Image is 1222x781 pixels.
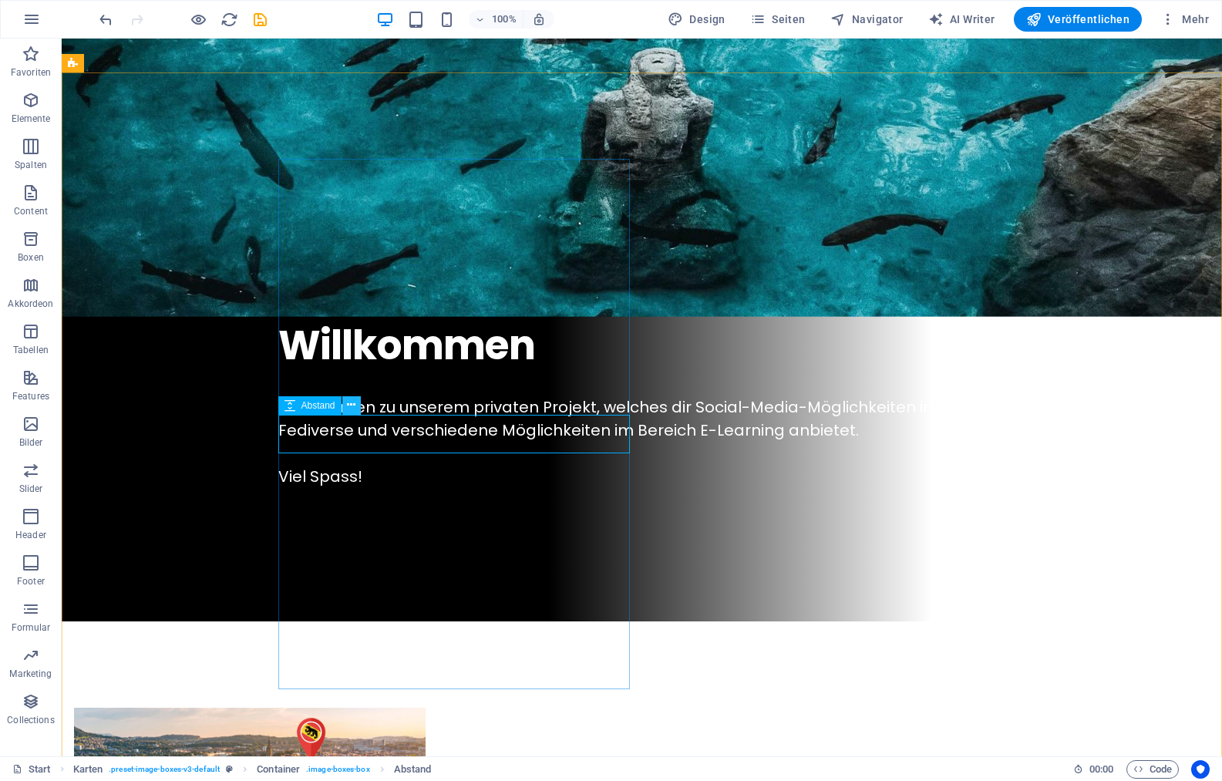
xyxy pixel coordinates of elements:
button: Klicke hier, um den Vorschau-Modus zu verlassen [189,10,207,29]
button: undo [96,10,115,29]
p: Marketing [9,668,52,680]
span: Klick zum Auswählen. Doppelklick zum Bearbeiten [394,760,432,779]
nav: breadcrumb [73,760,432,779]
p: Slider [19,483,43,495]
p: Footer [17,575,45,587]
p: Content [14,205,48,217]
p: Features [12,390,49,402]
p: Boxen [18,251,44,264]
p: Bilder [19,436,43,449]
span: . preset-image-boxes-v3-default [109,760,220,779]
button: Navigator [824,7,910,32]
button: 100% [469,10,523,29]
i: Seite neu laden [220,11,238,29]
p: Collections [7,714,54,726]
span: Navigator [830,12,904,27]
div: Willkommen zu unserem privaten Projekt, welches dir Social-Media-Möglichkeiten im Fediverse und v... [217,357,944,449]
span: : [1100,763,1102,775]
i: Dieses Element ist ein anpassbares Preset [226,765,233,773]
div: Design (Strg+Alt+Y) [661,7,732,32]
button: Mehr [1154,7,1215,32]
span: Veröffentlichen [1026,12,1129,27]
p: Elemente [12,113,51,125]
p: Favoriten [11,66,51,79]
p: Tabellen [13,344,49,356]
button: save [251,10,269,29]
button: Seiten [744,7,812,32]
p: Akkordeon [8,298,53,310]
span: Abstand [301,401,335,410]
p: Header [15,529,46,541]
button: Veröffentlichen [1014,7,1142,32]
span: AI Writer [928,12,995,27]
h6: Session-Zeit [1073,760,1114,779]
span: 00 00 [1089,760,1113,779]
span: Klick zum Auswählen. Doppelklick zum Bearbeiten [257,760,300,779]
button: Usercentrics [1191,760,1210,779]
p: Spalten [15,159,47,171]
button: reload [220,10,238,29]
span: Klick zum Auswählen. Doppelklick zum Bearbeiten [73,760,103,779]
span: Seiten [750,12,806,27]
h6: 100% [492,10,517,29]
button: Design [661,7,732,32]
span: Code [1133,760,1172,779]
a: Klick, um Auswahl aufzuheben. Doppelklick öffnet Seitenverwaltung [12,760,51,779]
button: Code [1126,760,1179,779]
p: Formular [12,621,51,634]
i: Save (Ctrl+S) [251,11,269,29]
span: Design [668,12,725,27]
button: AI Writer [922,7,1002,32]
span: Mehr [1160,12,1209,27]
span: . image-boxes-box [306,760,370,779]
i: Bei Größenänderung Zoomstufe automatisch an das gewählte Gerät anpassen. [532,12,546,26]
i: Rückgängig: Element hinzufügen (Strg+Z) [97,11,115,29]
